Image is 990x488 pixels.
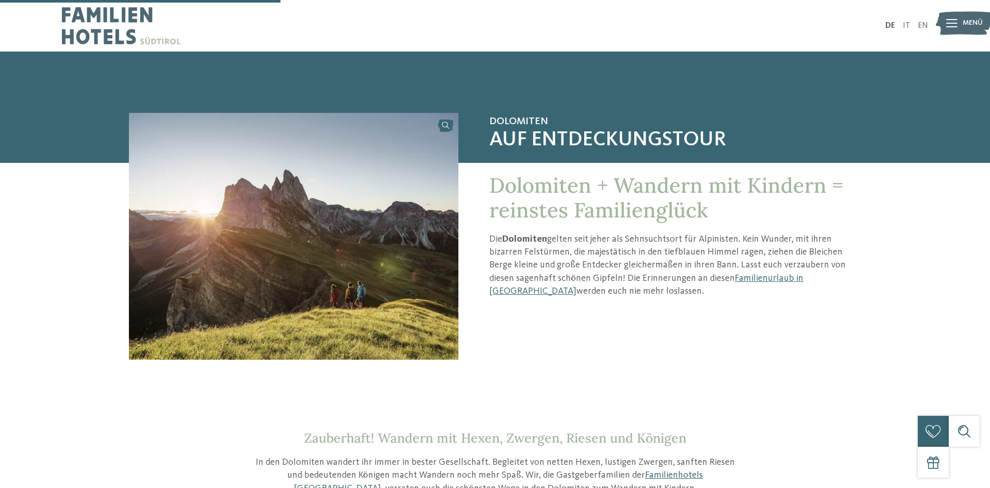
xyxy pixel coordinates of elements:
strong: Dolomiten [502,234,547,244]
span: Dolomiten + Wandern mit Kindern = reinstes Familienglück [489,172,843,223]
a: DE [885,22,895,30]
span: Menü [963,18,983,28]
a: EN [918,22,928,30]
span: Zauberhaft! Wandern mit Hexen, Zwergen, Riesen und Königen [304,430,686,446]
p: Die gelten seit jeher als Sehnsuchtsort für Alpinisten. Kein Wunder, mit ihren bizarren Felstürme... [489,233,861,298]
a: Familienurlaub in [GEOGRAPHIC_DATA] [489,274,803,296]
span: Auf Entdeckungstour [489,128,861,153]
span: Dolomiten [489,115,861,128]
a: IT [903,22,910,30]
img: Dolomiten: Wandern mit Kindern leicht gemacht [129,113,458,360]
